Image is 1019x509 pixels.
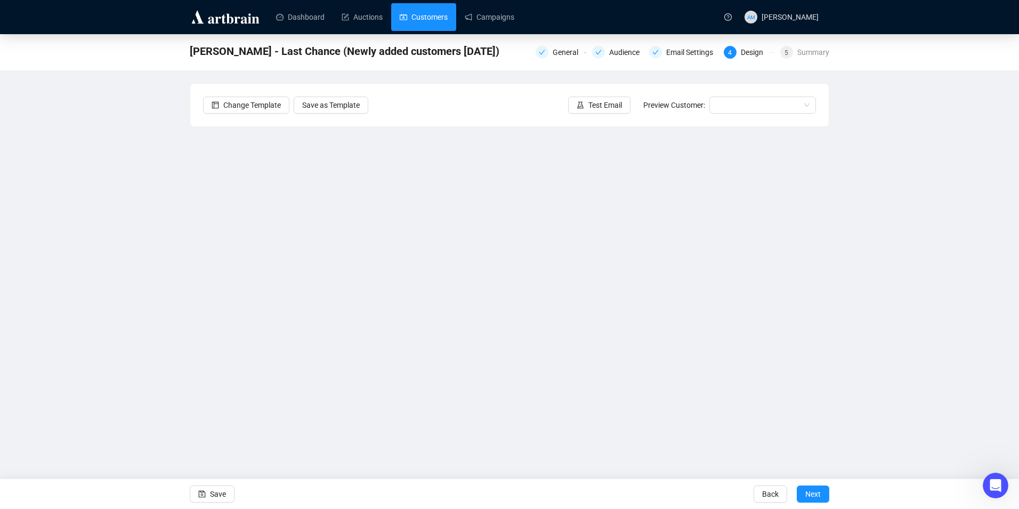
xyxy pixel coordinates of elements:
span: 5 [785,49,788,57]
a: Dashboard [276,3,325,31]
div: 5Summary [780,46,829,59]
div: Summary [797,46,829,59]
span: Save [210,479,226,509]
button: Test Email [568,97,630,114]
div: Email Settings [666,46,719,59]
div: 4Design [724,46,774,59]
span: AM [747,12,755,21]
span: save [198,490,206,498]
span: Back [762,479,779,509]
span: Preview Customer: [643,101,705,109]
button: Back [754,486,787,503]
div: General [536,46,586,59]
span: check [595,49,602,55]
button: Save [190,486,234,503]
span: Test Email [588,99,622,111]
img: logo [190,9,261,26]
span: Change Template [223,99,281,111]
div: Audience [592,46,642,59]
button: Next [797,486,829,503]
span: check [539,49,545,55]
span: experiment [577,101,584,109]
a: Customers [400,3,448,31]
span: question-circle [724,13,732,21]
div: Email Settings [649,46,717,59]
iframe: Intercom live chat [983,473,1008,498]
button: Change Template [203,97,289,114]
div: Design [741,46,770,59]
span: Next [805,479,821,509]
button: Save as Template [294,97,368,114]
div: Audience [609,46,646,59]
span: Townley - Last Chance (Newly added customers Oct 14) [190,43,499,60]
span: [PERSON_NAME] [762,13,819,21]
a: Auctions [342,3,383,31]
a: Campaigns [465,3,514,31]
div: General [553,46,585,59]
span: 4 [728,49,732,57]
span: layout [212,101,219,109]
span: Save as Template [302,99,360,111]
span: check [652,49,659,55]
